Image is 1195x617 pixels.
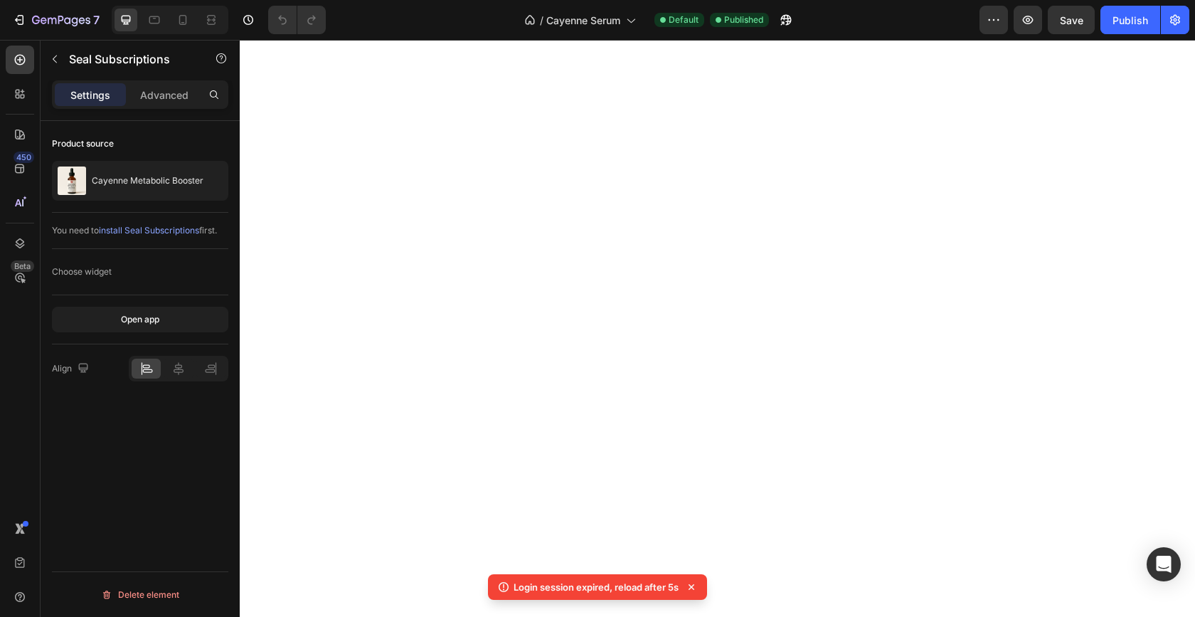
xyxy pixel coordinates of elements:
[52,584,228,606] button: Delete element
[514,580,679,594] p: Login session expired, reload after 5s
[1060,14,1083,26] span: Save
[92,176,203,186] p: Cayenne Metabolic Booster
[1100,6,1160,34] button: Publish
[268,6,326,34] div: Undo/Redo
[93,11,100,28] p: 7
[1147,547,1181,581] div: Open Intercom Messenger
[58,167,86,195] img: product feature img
[140,88,188,102] p: Advanced
[1048,6,1095,34] button: Save
[11,260,34,272] div: Beta
[6,6,106,34] button: 7
[52,359,92,379] div: Align
[724,14,763,26] span: Published
[52,137,114,150] div: Product source
[546,13,620,28] span: Cayenne Serum
[69,51,190,68] p: Seal Subscriptions
[99,225,199,236] span: install Seal Subscriptions
[14,152,34,163] div: 450
[52,224,228,237] div: You need to first.
[1112,13,1148,28] div: Publish
[540,13,543,28] span: /
[240,40,1195,617] iframe: Design area
[70,88,110,102] p: Settings
[669,14,699,26] span: Default
[101,586,179,603] div: Delete element
[52,307,228,332] button: Open app
[52,265,112,278] div: Choose widget
[121,313,159,326] div: Open app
